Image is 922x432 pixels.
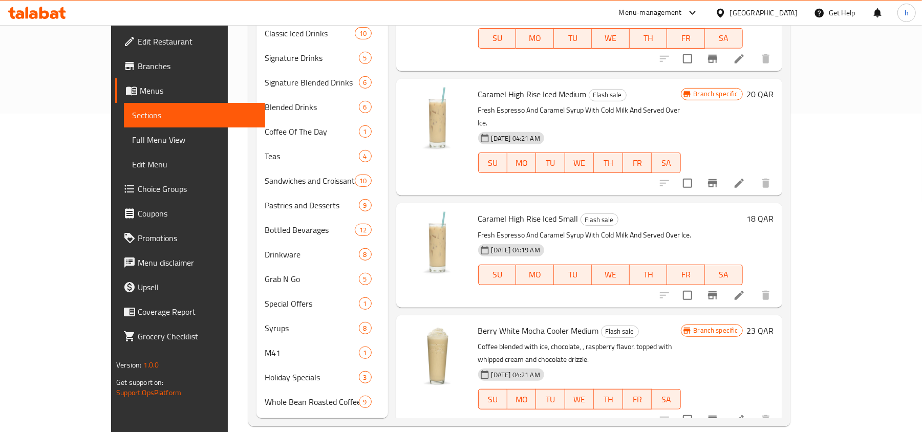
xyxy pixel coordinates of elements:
span: Branch specific [690,89,742,99]
span: 6 [359,78,371,88]
span: Coupons [138,207,257,220]
span: Menu disclaimer [138,256,257,269]
span: TU [558,267,588,282]
button: SU [478,265,517,285]
button: SU [478,389,507,409]
span: 5 [359,53,371,63]
div: Syrups8 [256,316,388,340]
a: Menus [115,78,265,103]
div: Pastries and Desserts [265,199,359,211]
button: SA [705,265,743,285]
div: Pastries and Desserts9 [256,193,388,218]
div: [GEOGRAPHIC_DATA] [730,7,798,18]
span: Branches [138,60,257,72]
span: 9 [359,397,371,407]
div: Bottled Bevarages [265,224,355,236]
button: WE [565,153,594,173]
span: SU [483,267,512,282]
span: 9 [359,201,371,210]
span: Syrups [265,322,359,334]
button: TH [594,389,623,409]
span: TU [558,31,588,46]
button: WE [565,389,594,409]
div: Classic Iced Drinks10 [256,21,388,46]
div: Signature Drinks [265,52,359,64]
span: Upsell [138,281,257,293]
div: Drinkware8 [256,242,388,267]
span: Caramel High Rise Iced Medium [478,87,587,102]
span: Blended Drinks [265,101,359,113]
div: Classic Iced Drinks [265,27,355,39]
a: Sections [124,103,265,127]
a: Full Menu View [124,127,265,152]
button: Branch-specific-item [700,171,725,196]
button: delete [754,407,778,432]
div: Whole Bean Roasted Coffee [265,396,359,408]
button: MO [516,265,554,285]
span: TU [540,156,561,170]
span: Grocery Checklist [138,330,257,342]
div: Signature Blended Drinks6 [256,70,388,95]
a: Promotions [115,226,265,250]
div: Signature Blended Drinks [265,76,359,89]
div: Bottled Bevarages12 [256,218,388,242]
span: Promotions [138,232,257,244]
span: WE [569,392,590,407]
div: items [355,27,371,39]
h6: 18 QAR [747,211,774,226]
button: SA [705,28,743,49]
span: Caramel High Rise Iced Small [478,211,578,226]
div: items [355,224,371,236]
span: Teas [265,150,359,162]
span: Drinkware [265,248,359,261]
span: SU [483,31,512,46]
span: SA [709,267,739,282]
div: items [359,150,372,162]
span: 1 [359,299,371,309]
div: Sandwiches and Croissant10 [256,168,388,193]
div: Menu-management [619,7,682,19]
img: Berry White Mocha Cooler Medium [404,323,470,389]
span: 10 [355,29,371,38]
a: Grocery Checklist [115,324,265,349]
a: Coupons [115,201,265,226]
div: items [359,297,372,310]
a: Branches [115,54,265,78]
button: TU [554,28,592,49]
span: WE [596,267,626,282]
a: Upsell [115,275,265,299]
div: Whole Bean Roasted Coffee9 [256,390,388,414]
div: Teas4 [256,144,388,168]
span: Get support on: [116,376,163,389]
button: WE [592,265,630,285]
span: MO [520,31,550,46]
p: Coffee blended with ice, chocolate, , raspberry flavor. topped with whipped cream and chocolate d... [478,340,681,366]
span: [DATE] 04:21 AM [487,134,544,143]
span: 8 [359,323,371,333]
span: Flash sale [581,214,618,226]
span: Menus [140,84,257,97]
img: Caramel High Rise Iced Small [404,211,470,277]
div: Holiday Specials3 [256,365,388,390]
div: items [359,273,372,285]
span: [DATE] 04:19 AM [487,245,544,255]
button: TH [594,153,623,173]
span: SA [656,156,676,170]
button: SA [652,153,680,173]
span: MO [511,156,532,170]
p: Fresh Espresso And Caramel Syrup With Cold Milk And Served Over Ice. [478,104,681,129]
div: Sandwiches and Croissant [265,175,355,187]
button: TH [630,28,668,49]
div: M41 [265,347,359,359]
div: Flash sale [581,213,618,226]
span: Edit Restaurant [138,35,257,48]
div: Coffee Of The Day1 [256,119,388,144]
span: Branch specific [690,326,742,335]
span: Coverage Report [138,306,257,318]
a: Edit menu item [733,289,745,301]
button: TU [536,389,565,409]
img: Caramel High Rise Iced Medium [404,87,470,153]
button: TU [554,265,592,285]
